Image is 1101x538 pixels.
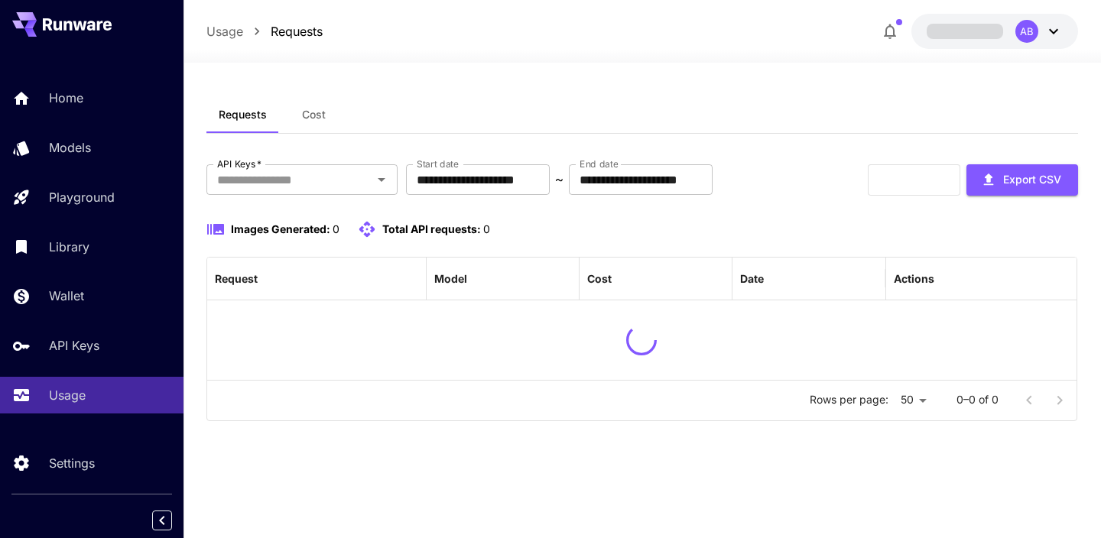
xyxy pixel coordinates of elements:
span: Total API requests: [382,222,481,235]
p: Settings [49,454,95,472]
label: End date [580,157,618,170]
label: API Keys [217,157,261,170]
p: API Keys [49,336,99,355]
nav: breadcrumb [206,22,323,41]
span: Cost [302,108,326,122]
span: Requests [219,108,267,122]
p: 0–0 of 0 [956,392,999,407]
div: 50 [895,389,932,411]
a: Requests [271,22,323,41]
label: Start date [417,157,459,170]
p: Models [49,138,91,157]
p: Home [49,89,83,107]
p: Playground [49,188,115,206]
button: Open [371,169,392,190]
span: Images Generated: [231,222,330,235]
div: Request [215,272,258,285]
p: Rows per page: [810,392,888,407]
div: Model [434,272,467,285]
p: Wallet [49,287,84,305]
div: Collapse sidebar [164,507,183,534]
div: Date [740,272,764,285]
a: Usage [206,22,243,41]
div: AB [1015,20,1038,43]
div: Cost [587,272,612,285]
span: 0 [483,222,490,235]
button: Collapse sidebar [152,510,172,530]
p: ~ [555,170,563,189]
p: Usage [49,386,86,404]
button: Export CSV [966,164,1078,196]
button: AB [911,14,1078,49]
span: 0 [333,222,339,235]
p: Library [49,238,89,256]
div: Actions [894,272,934,285]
